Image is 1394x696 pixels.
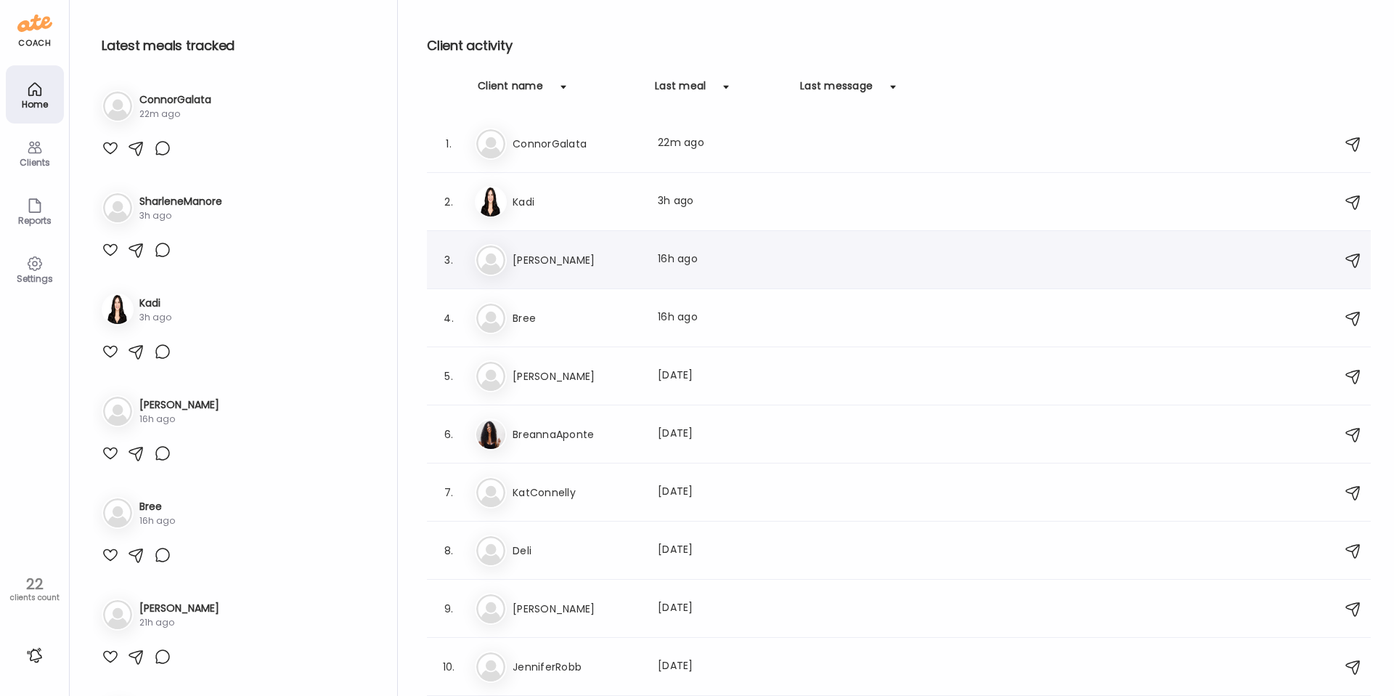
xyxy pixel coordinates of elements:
div: [DATE] [658,600,786,618]
img: images%2FEmp62dVvWqN0UsdwSfUU2mQTK9C3%2FxHt628bHxivj02ua0bx4%2FrqZurnVjcWbknYTEpHUD_1080 [102,129,116,149]
div: clients count [5,593,64,603]
div: [DATE] [658,658,786,676]
h3: ConnorGalata [139,92,211,108]
img: avatars%2F5E2rH66xEUhV7BAAKNMRAJihVqg2 [476,187,505,217]
img: bg-avatar-default.svg [103,425,132,454]
h3: [PERSON_NAME] [139,648,219,663]
div: 22m ago [139,108,211,121]
h3: BreannaAponte [513,426,640,443]
img: images%2FfslfCQ2QayQKNrx6VzL2Gb4VpJk2%2ForKqniu5jnAZUcXBWPyW%2FD6CQ5qYQBBA3E2LcH7CO_1080 [102,463,116,482]
h3: [PERSON_NAME] [139,426,219,441]
h3: Bree [139,537,175,552]
div: [DATE] [658,368,786,385]
div: [DATE] [658,484,786,501]
div: 6. [440,426,457,443]
img: avatars%2F5E2rH66xEUhV7BAAKNMRAJihVqg2 [103,314,132,343]
div: 22m ago [658,135,786,153]
img: images%2F5E2rH66xEUhV7BAAKNMRAJihVqg2%2FYTX5tudMJJ5eEic4v8Nz%2FJlmZY4QrIYIX5L6Soq4b_1080 [102,352,116,371]
h3: Deli [513,542,640,559]
div: 9. [440,600,457,618]
img: bg-avatar-default.svg [476,129,505,158]
img: bg-avatar-default.svg [476,304,505,333]
img: bg-avatar-default.svg [476,652,505,681]
div: 3h ago [139,330,171,343]
div: 4. [440,309,457,327]
h3: ConnorGalata [513,135,640,153]
div: Last message [800,78,873,102]
h3: KatConnelly [513,484,640,501]
div: Home [9,100,61,109]
div: Settings [9,274,61,283]
div: 16h ago [139,441,219,454]
h3: [PERSON_NAME] [513,600,640,618]
h3: [PERSON_NAME] [513,251,640,269]
img: bg-avatar-default.svg [103,647,132,676]
h2: Latest meals tracked [102,35,374,57]
div: [DATE] [658,542,786,559]
div: 3h ago [139,219,222,232]
div: 16h ago [658,251,786,269]
div: 3h ago [658,193,786,211]
h3: [PERSON_NAME] [513,368,640,385]
img: images%2Fa620iywtnwfNKwqucAUmg8PZVIy2%2F97MCGB68cSorLFs1nagl%2FfemnvtwIxpfTkGAFCWEr_1080 [102,574,116,594]
h3: Kadi [139,315,171,330]
img: avatars%2F555KIswkU7auqlkmCEwLM2AoQl73 [476,420,505,449]
div: 1. [440,135,457,153]
div: Clients [9,158,61,167]
div: 21h ago [139,663,219,676]
div: coach [18,37,51,49]
h3: Kadi [513,193,640,211]
div: 22 [5,575,64,593]
h3: JenniferRobb [513,658,640,676]
div: 5. [440,368,457,385]
div: 16h ago [139,552,175,565]
div: Reports [9,216,61,225]
h3: SharleneManore [139,203,222,219]
img: bg-avatar-default.svg [103,92,132,121]
img: bg-avatar-default.svg [103,536,132,565]
div: Client name [478,78,543,102]
img: bg-avatar-default.svg [476,478,505,507]
div: 8. [440,542,457,559]
h2: Client activity [427,35,1371,57]
img: bg-avatar-default.svg [476,362,505,391]
h3: Bree [513,309,640,327]
img: bg-avatar-default.svg [476,594,505,623]
div: 10. [440,658,457,676]
div: 16h ago [658,309,786,327]
img: bg-avatar-default.svg [476,246,505,275]
div: Last meal [655,78,706,102]
img: bg-avatar-default.svg [476,536,505,565]
div: 2. [440,193,457,211]
div: [DATE] [658,426,786,443]
div: 3. [440,251,457,269]
div: 7. [440,484,457,501]
img: images%2FjyO53B8KqxS2Z385maNCRLVmMoT2%2F94FLicnCJzQ2OFjqORe1%2FsxkhaqKqoSQbasq3fODs_1080 [102,240,116,260]
img: ate [17,12,52,35]
img: bg-avatar-default.svg [103,203,132,232]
